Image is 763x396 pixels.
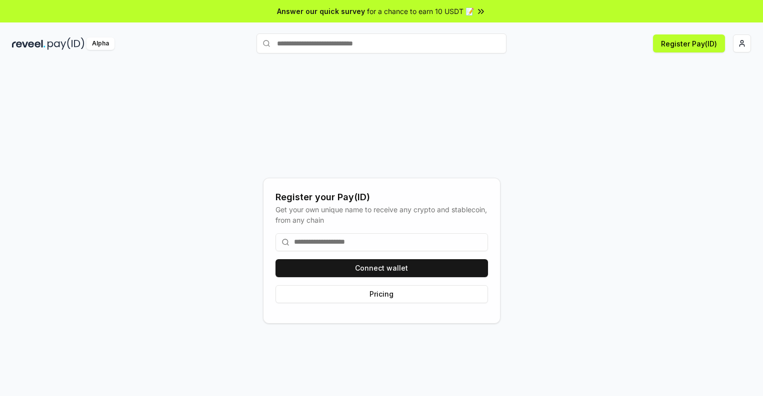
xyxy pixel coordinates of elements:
img: pay_id [47,37,84,50]
button: Pricing [275,285,488,303]
span: Answer our quick survey [277,6,365,16]
div: Register your Pay(ID) [275,190,488,204]
button: Register Pay(ID) [653,34,725,52]
button: Connect wallet [275,259,488,277]
span: for a chance to earn 10 USDT 📝 [367,6,474,16]
img: reveel_dark [12,37,45,50]
div: Get your own unique name to receive any crypto and stablecoin, from any chain [275,204,488,225]
div: Alpha [86,37,114,50]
